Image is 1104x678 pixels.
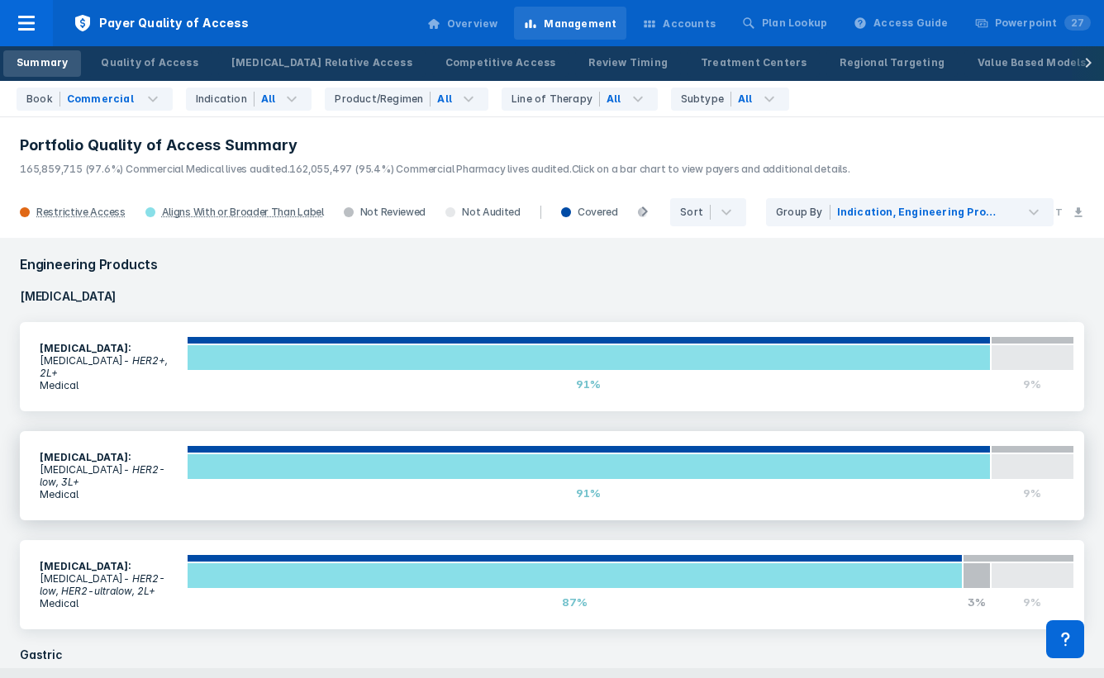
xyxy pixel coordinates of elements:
[572,163,850,175] span: Click on a bar chart to view payers and additional details.
[40,451,131,463] b: [MEDICAL_DATA] :
[963,589,991,615] div: 3%
[776,205,830,220] div: Group By
[30,550,187,619] section: [MEDICAL_DATA]
[514,7,626,40] a: Management
[20,540,1084,629] a: [MEDICAL_DATA]:[MEDICAL_DATA]- HER2-low, HER2-ultralow, 2L+Medical87%3%9%
[162,206,324,219] div: Aligns With or Broader Than Label
[40,488,177,500] p: Medical
[447,17,498,31] div: Overview
[40,379,177,391] p: Medical
[512,92,600,107] div: Line of Therapy
[738,92,753,107] div: All
[196,92,255,107] div: Indication
[588,55,668,70] div: Review Timing
[10,639,1094,671] h4: Gastric
[101,55,197,70] div: Quality of Access
[437,92,452,107] div: All
[40,463,165,488] i: - HER2-low, 3L+
[30,332,187,401] section: [MEDICAL_DATA]
[826,50,958,77] a: Regional Targeting
[10,281,1094,312] h4: [MEDICAL_DATA]
[1011,197,1094,228] button: Export
[218,50,426,77] a: [MEDICAL_DATA] Relative Access
[187,589,963,615] div: 87%
[67,92,134,107] div: Commercial
[762,16,827,31] div: Plan Lookup
[1046,620,1084,658] div: Contact Support
[20,431,1084,520] a: [MEDICAL_DATA]:[MEDICAL_DATA]- HER2-low, 3L+Medical91%9%
[88,50,211,77] a: Quality of Access
[40,560,131,572] b: [MEDICAL_DATA] :
[701,55,807,70] div: Treatment Centers
[26,92,60,107] div: Book
[964,50,1100,77] a: Value Based Models
[40,354,168,379] i: - HER2+, 2L+
[688,50,820,77] a: Treatment Centers
[978,55,1087,70] div: Value Based Models
[607,92,621,107] div: All
[231,55,412,70] div: [MEDICAL_DATA] Relative Access
[435,206,531,219] div: Not Audited
[551,206,628,219] div: Covered
[20,135,1084,155] h3: Portfolio Quality of Access Summary
[3,50,81,77] a: Summary
[40,342,131,354] b: [MEDICAL_DATA] :
[445,55,556,70] div: Competitive Access
[261,92,276,107] div: All
[187,371,991,397] div: 91%
[334,206,435,219] div: Not Reviewed
[17,55,68,70] div: Summary
[417,7,508,40] a: Overview
[633,7,726,40] a: Accounts
[681,92,731,107] div: Subtype
[544,17,616,31] div: Management
[20,163,289,175] span: 165,859,715 (97.6%) Commercial Medical lives audited.
[991,371,1074,397] div: 9%
[432,50,569,77] a: Competitive Access
[840,55,945,70] div: Regional Targeting
[30,441,187,510] section: [MEDICAL_DATA]
[991,480,1074,506] div: 9%
[575,50,681,77] a: Review Timing
[995,16,1091,31] div: Powerpoint
[663,17,716,31] div: Accounts
[36,206,126,219] div: Restrictive Access
[335,92,431,107] div: Product/Regimen
[1064,15,1091,31] span: 27
[40,597,177,609] p: Medical
[20,322,1084,411] a: [MEDICAL_DATA]:[MEDICAL_DATA]- HER2+, 2L+Medical91%9%
[289,163,571,175] span: 162,055,497 (95.4%) Commercial Pharmacy lives audited.
[680,205,711,220] div: Sort
[40,572,165,597] i: - HER2-low, HER2-ultralow, 2L+
[991,589,1074,615] div: 9%
[187,480,991,506] div: 91%
[873,16,948,31] div: Access Guide
[837,205,1002,220] div: Indication, Engineering Products
[10,248,1094,281] h3: Engineering Products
